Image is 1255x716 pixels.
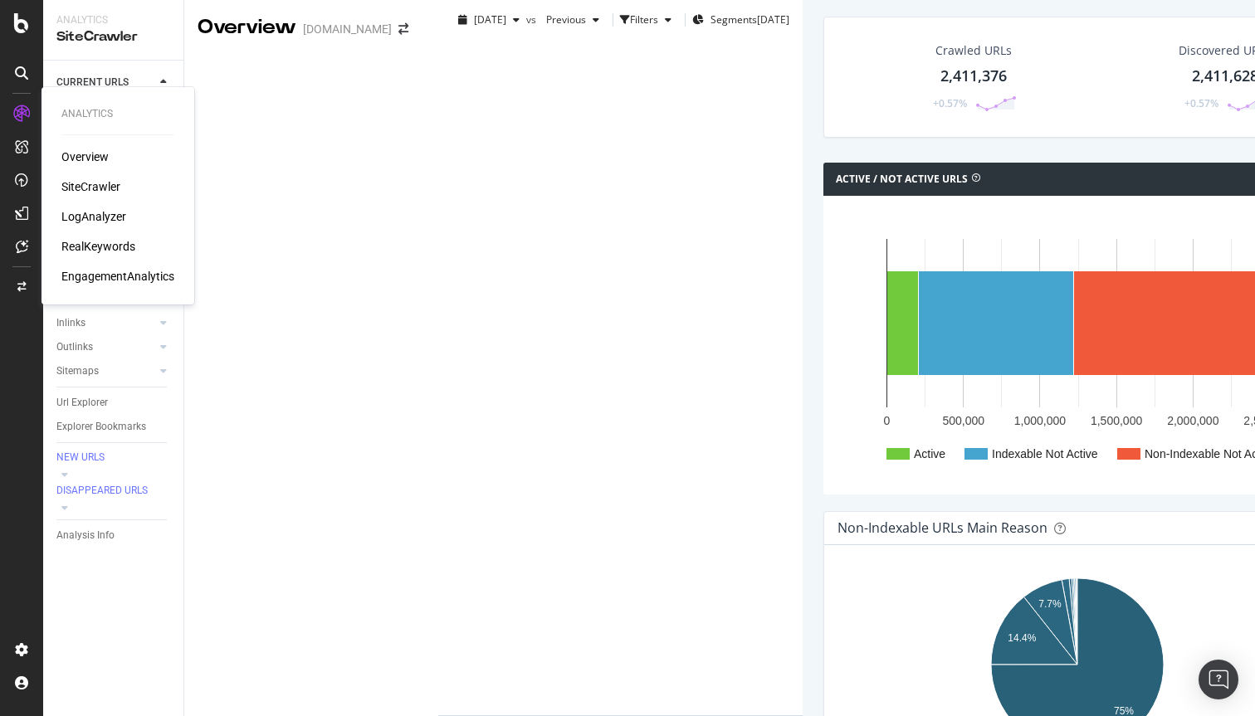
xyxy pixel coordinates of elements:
[56,339,93,356] div: Outlinks
[198,13,296,41] div: Overview
[757,12,789,27] div: [DATE]
[935,42,1012,59] div: Crawled URLs
[1008,632,1036,644] text: 14.4%
[61,208,126,225] a: LogAnalyzer
[61,238,135,255] a: RealKeywords
[56,13,170,27] div: Analytics
[56,27,170,46] div: SiteCrawler
[56,527,115,544] div: Analysis Info
[56,339,155,356] a: Outlinks
[61,149,109,165] a: Overview
[56,363,99,380] div: Sitemaps
[56,527,172,544] a: Analysis Info
[474,12,506,27] span: 2025 Aug. 30th
[837,519,1047,536] div: Non-Indexable URLs Main Reason
[56,363,155,380] a: Sitemaps
[1038,598,1062,610] text: 7.7%
[56,418,146,436] div: Explorer Bookmarks
[56,450,172,466] a: NEW URLS
[540,7,606,33] button: Previous
[56,451,105,465] div: NEW URLS
[61,268,174,285] a: EngagementAnalytics
[56,74,129,91] div: CURRENT URLS
[398,23,408,35] div: arrow-right-arrow-left
[56,314,85,332] div: Inlinks
[56,484,148,498] div: DISAPPEARED URLS
[940,66,1007,87] div: 2,411,376
[620,7,678,33] button: Filters
[884,414,891,427] text: 0
[1091,414,1142,427] text: 1,500,000
[540,12,586,27] span: Previous
[1184,96,1218,110] div: +0.57%
[1014,414,1066,427] text: 1,000,000
[914,447,945,460] text: Active
[56,418,172,436] a: Explorer Bookmarks
[1167,414,1218,427] text: 2,000,000
[992,447,1098,460] text: Indexable Not Active
[56,483,172,499] a: DISAPPEARED URLS
[711,12,757,27] span: Segments
[526,12,540,27] span: vs
[942,414,984,427] text: 500,000
[452,7,526,33] button: [DATE]
[61,107,174,121] div: Analytics
[836,171,968,188] h4: Active / Not Active URLs
[303,21,392,37] div: [DOMAIN_NAME]
[56,314,155,332] a: Inlinks
[56,74,155,91] a: CURRENT URLS
[56,394,172,412] a: Url Explorer
[933,96,967,110] div: +0.57%
[61,178,120,195] a: SiteCrawler
[692,7,789,33] button: Segments[DATE]
[630,12,658,27] div: Filters
[1199,660,1238,699] div: Open Intercom Messenger
[56,394,108,412] div: Url Explorer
